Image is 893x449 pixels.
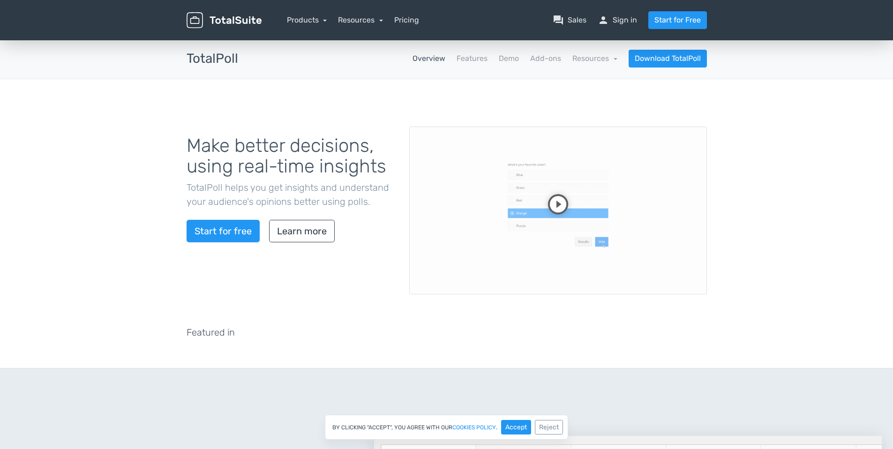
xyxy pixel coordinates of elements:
span: question_answer [553,15,564,26]
a: Learn more [269,220,335,242]
a: Demo [499,53,519,64]
a: Overview [413,53,445,64]
a: personSign in [598,15,637,26]
a: Start for Free [648,11,707,29]
img: TotalSuite for WordPress [187,12,262,29]
span: person [598,15,609,26]
div: By clicking "Accept", you agree with our . [325,415,568,440]
p: TotalPoll helps you get insights and understand your audience's opinions better using polls. [187,180,395,209]
a: Features [457,53,488,64]
button: Accept [501,420,531,434]
button: Reject [535,420,563,434]
h5: Featured in [187,327,235,337]
a: Start for free [187,220,260,242]
a: Products [287,15,327,24]
a: Resources [338,15,383,24]
a: cookies policy [452,425,496,430]
a: Pricing [394,15,419,26]
a: Add-ons [530,53,561,64]
a: Resources [572,54,617,63]
a: question_answerSales [553,15,586,26]
h3: TotalPoll [187,52,238,66]
h1: Make better decisions, using real-time insights [187,135,395,177]
a: Download TotalPoll [629,50,707,67]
